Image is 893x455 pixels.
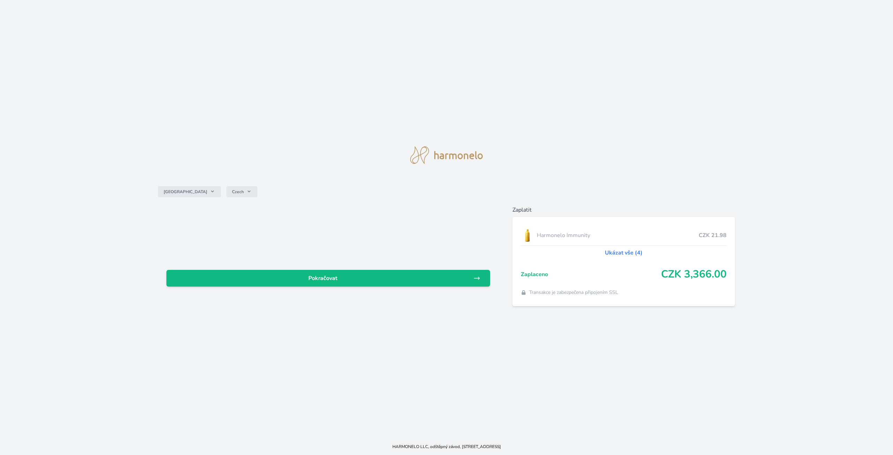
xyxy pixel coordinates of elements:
span: Transakce je zabezpečena připojením SSL [529,289,618,296]
span: [GEOGRAPHIC_DATA] [164,189,207,195]
span: Czech [232,189,244,195]
h6: Zaplatit [512,206,735,214]
span: Pokračovat [172,274,473,282]
a: Ukázat vše (4) [605,249,643,257]
span: Zaplaceno [521,270,661,279]
a: Pokračovat [166,270,490,287]
span: CZK 3,366.00 [661,268,727,281]
button: Czech [226,186,257,197]
button: [GEOGRAPHIC_DATA] [158,186,221,197]
img: logo.svg [410,146,483,164]
span: CZK 21.98 [699,231,727,240]
img: IMMUNITY_se_stinem_x-lo.jpg [521,227,534,244]
span: Harmonelo Immunity [537,231,698,240]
